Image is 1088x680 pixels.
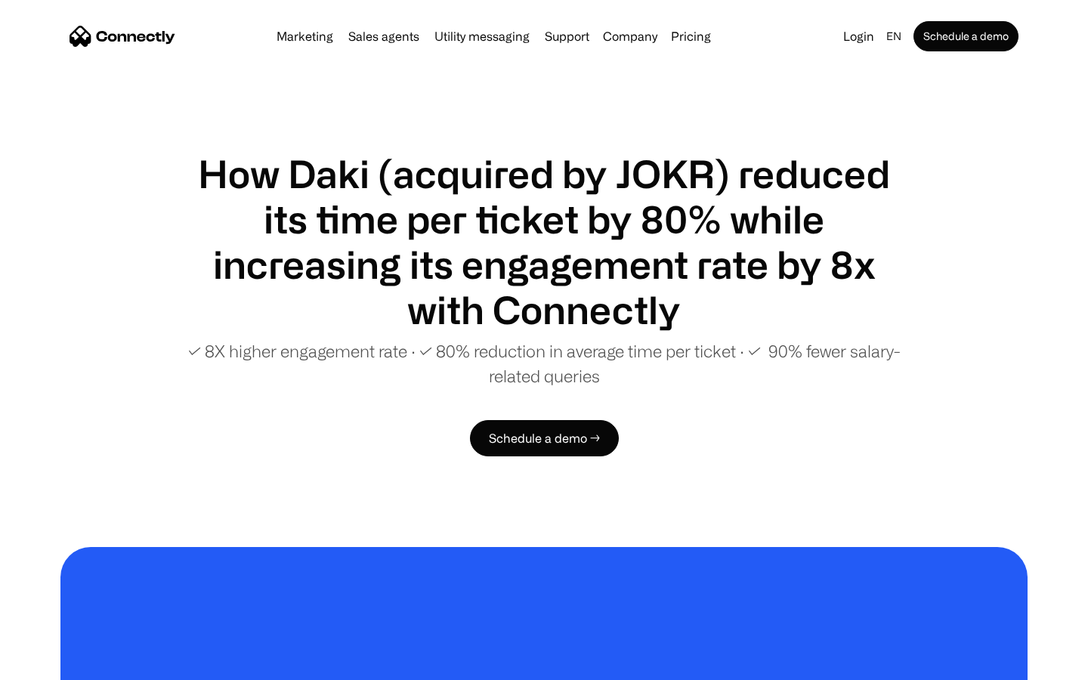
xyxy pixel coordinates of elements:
[886,26,901,47] div: en
[913,21,1018,51] a: Schedule a demo
[270,30,339,42] a: Marketing
[181,151,907,332] h1: How Daki (acquired by JOKR) reduced its time per ticket by 80% while increasing its engagement ra...
[603,26,657,47] div: Company
[30,654,91,675] ul: Language list
[539,30,595,42] a: Support
[342,30,425,42] a: Sales agents
[181,338,907,388] p: ✓ 8X higher engagement rate ∙ ✓ 80% reduction in average time per ticket ∙ ✓ 90% fewer salary-rel...
[15,652,91,675] aside: Language selected: English
[428,30,536,42] a: Utility messaging
[665,30,717,42] a: Pricing
[470,420,619,456] a: Schedule a demo →
[837,26,880,47] a: Login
